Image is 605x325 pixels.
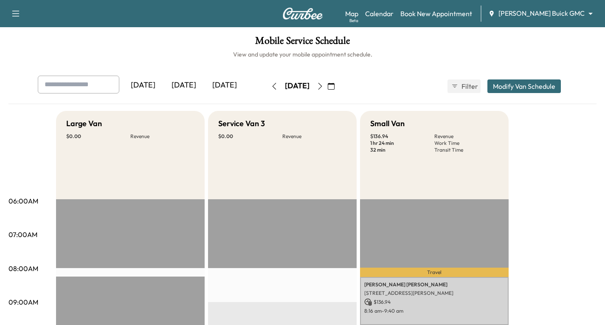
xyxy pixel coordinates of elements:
[498,8,585,18] span: [PERSON_NAME] Buick GMC
[282,8,323,20] img: Curbee Logo
[282,133,346,140] p: Revenue
[365,8,394,19] a: Calendar
[364,281,504,288] p: [PERSON_NAME] [PERSON_NAME]
[400,8,472,19] a: Book New Appointment
[8,196,38,206] p: 06:00AM
[364,290,504,297] p: [STREET_ADDRESS][PERSON_NAME]
[447,79,481,93] button: Filter
[360,268,509,277] p: Travel
[130,133,194,140] p: Revenue
[285,81,310,91] div: [DATE]
[163,76,204,95] div: [DATE]
[364,298,504,306] p: $ 136.94
[8,263,38,274] p: 08:00AM
[434,140,498,147] p: Work Time
[8,36,597,50] h1: Mobile Service Schedule
[218,118,265,130] h5: Service Van 3
[461,81,477,91] span: Filter
[364,308,504,314] p: 8:16 am - 9:40 am
[8,50,597,59] h6: View and update your mobile appointment schedule.
[218,133,282,140] p: $ 0.00
[66,118,102,130] h5: Large Van
[434,133,498,140] p: Revenue
[370,140,434,147] p: 1 hr 24 min
[123,76,163,95] div: [DATE]
[349,17,358,24] div: Beta
[8,297,38,307] p: 09:00AM
[370,147,434,153] p: 32 min
[370,133,434,140] p: $ 136.94
[370,118,405,130] h5: Small Van
[345,8,358,19] a: MapBeta
[487,79,561,93] button: Modify Van Schedule
[434,147,498,153] p: Transit Time
[66,133,130,140] p: $ 0.00
[8,229,37,240] p: 07:00AM
[204,76,245,95] div: [DATE]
